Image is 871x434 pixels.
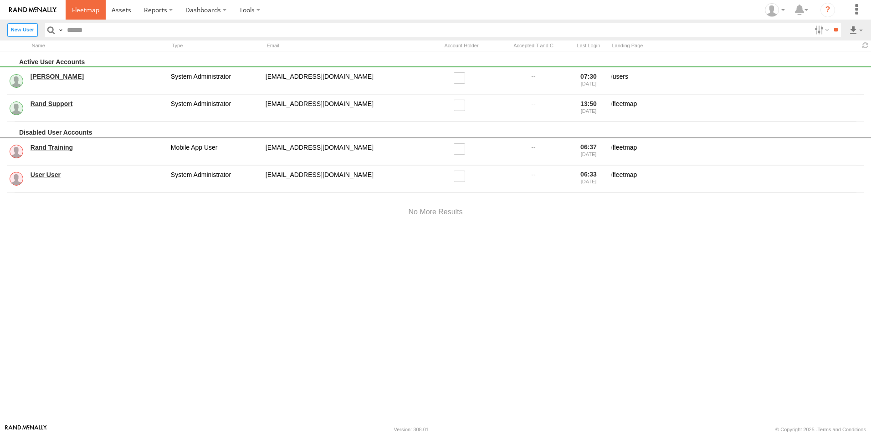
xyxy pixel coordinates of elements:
label: Read only [454,100,470,111]
a: [PERSON_NAME] [31,72,164,81]
div: Account Holder [427,41,496,50]
a: Rand Support [31,100,164,108]
label: Create New User [7,23,38,36]
div: System Administrator [169,98,261,118]
a: Rand Training [31,143,164,151]
div: 07:30 [DATE] [571,71,606,91]
label: Search Filter Options [811,23,830,36]
div: odyssey@rand.com [264,98,424,118]
div: randtraining@rand.com [264,142,424,161]
div: System Administrator [169,71,261,91]
div: Ed Pruneda [762,3,788,17]
div: Version: 308.01 [394,427,429,432]
div: Has user accepted Terms and Conditions [499,41,568,50]
img: rand-logo.svg [9,7,56,13]
div: 06:37 [DATE] [571,142,606,161]
label: Export results as... [848,23,864,36]
label: Search Query [57,23,64,36]
div: System Administrator [169,169,261,189]
div: 13:50 [DATE] [571,98,606,118]
div: fleetmap [610,169,864,189]
div: Last Login [571,41,606,50]
div: fleetmap [610,98,864,118]
i: ? [820,3,835,17]
div: fleetmap [610,142,864,161]
div: Mobile App User [169,142,261,161]
label: Read only [454,72,470,84]
div: Name [29,41,166,50]
label: Read only [454,143,470,155]
div: © Copyright 2025 - [775,427,866,432]
span: Refresh [860,41,871,50]
a: Terms and Conditions [818,427,866,432]
div: service@odysseygroupllc.com [264,71,424,91]
div: Email [264,41,424,50]
label: Read only [454,171,470,182]
a: Visit our Website [5,425,47,434]
div: 06:33 [DATE] [571,169,606,189]
div: users [610,71,864,91]
a: User User [31,171,164,179]
div: Landing Page [610,41,856,50]
div: fortraining@train.com [264,169,424,189]
div: Type [169,41,261,50]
